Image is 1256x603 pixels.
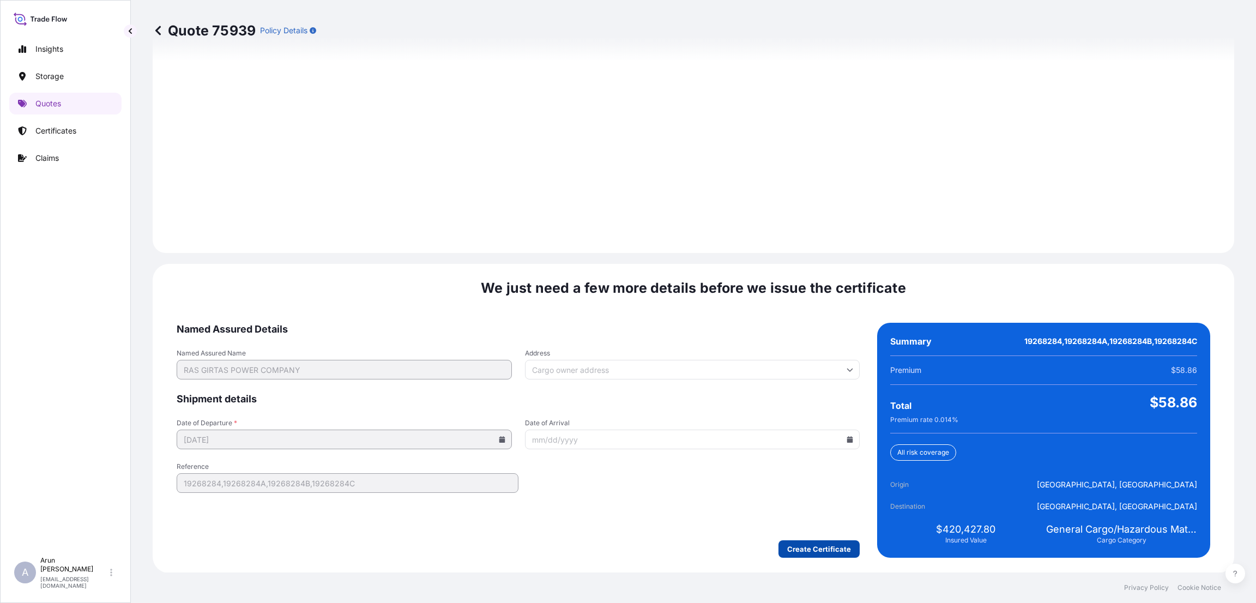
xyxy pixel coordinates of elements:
button: Create Certificate [778,540,860,558]
p: Quotes [35,98,61,109]
span: $420,427.80 [936,523,995,536]
p: Certificates [35,125,76,136]
a: Storage [9,65,122,87]
span: 19268284,19268284A,19268284B,19268284C [1024,336,1197,347]
span: Shipment details [177,393,860,406]
a: Insights [9,38,122,60]
span: Insured Value [945,536,987,545]
a: Cookie Notice [1177,583,1221,592]
span: $58.86 [1150,394,1197,411]
span: Summary [890,336,932,347]
p: Insights [35,44,63,55]
a: Certificates [9,120,122,142]
div: All risk coverage [890,444,956,461]
span: We just need a few more details before we issue the certificate [481,279,906,297]
span: Cargo Category [1097,536,1146,545]
p: Claims [35,153,59,164]
span: Date of Arrival [525,419,860,427]
span: Address [525,349,860,358]
input: mm/dd/yyyy [525,430,860,449]
span: Date of Departure [177,419,512,427]
p: Create Certificate [787,544,851,554]
a: Privacy Policy [1124,583,1169,592]
span: Premium rate 0.014 % [890,415,958,424]
p: Quote 75939 [153,22,256,39]
p: Policy Details [260,25,307,36]
input: Cargo owner address [525,360,860,379]
span: Destination [890,501,951,512]
p: Storage [35,71,64,82]
a: Claims [9,147,122,169]
span: Named Assured Name [177,349,512,358]
span: [GEOGRAPHIC_DATA], [GEOGRAPHIC_DATA] [1037,501,1197,512]
span: Total [890,400,911,411]
p: Arun [PERSON_NAME] [40,556,108,574]
span: $58.86 [1171,365,1197,376]
input: Your internal reference [177,473,518,493]
span: [GEOGRAPHIC_DATA], [GEOGRAPHIC_DATA] [1037,479,1197,490]
span: Named Assured Details [177,323,860,336]
a: Quotes [9,93,122,114]
span: Premium [890,365,921,376]
span: A [22,567,28,578]
input: mm/dd/yyyy [177,430,512,449]
span: Origin [890,479,951,490]
span: General Cargo/Hazardous Material [1046,523,1197,536]
p: [EMAIL_ADDRESS][DOMAIN_NAME] [40,576,108,589]
span: Reference [177,462,518,471]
